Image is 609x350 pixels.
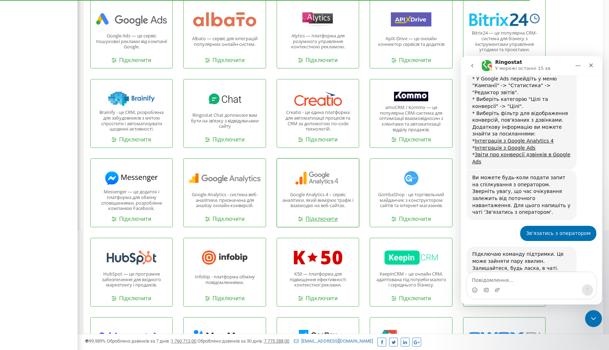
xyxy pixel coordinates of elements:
iframe: Intercom live chat [585,310,602,327]
a: Підключити [298,56,338,65]
a: Підключити [392,56,431,65]
p: ApiX-Drive — це онлайн коннектор сервісів та додатків [375,36,447,47]
u: 7 775 288,00 [264,338,289,344]
a: Підключити [112,56,151,65]
a: Підключити [205,295,245,303]
p: Messenger — це додаток і платформа для обміну сповіщеннями, розроблене компанією Facebook. [96,189,167,211]
p: Bitrix24 — це популярна CRM-система для бізнесу з інструментами управління угодами та проєктами. [469,30,540,52]
p: K50 — платформа для підвищення ефективності контекстної реклами. [282,271,353,288]
p: Creatio - це єдина платформа для автоматизації процесів та CRM за допомогою no-code технологій. [282,110,353,132]
p: HubSpot — це програмне забезпечення для вхідного маркетингу і продажів. [96,271,167,288]
p: Alytics — платформа для розумного управління контекстною рекламою. [282,33,353,50]
span: Оброблено дзвінків за 30 днів : [197,338,289,344]
u: 1 760 712,00 [171,338,196,344]
iframe: Intercom live chat [461,56,602,304]
span: Оброблено дзвінків за 7 днів : [107,338,196,344]
a: Підключити [392,215,431,223]
p: Infobip - платформа обміну повідомленнями. [189,274,260,285]
a: Підключити [205,56,245,65]
a: [EMAIL_ADDRESS][DOMAIN_NAME] [294,338,373,344]
p: Google Ads — це сервіс пошукової реклами від компанії Google. [96,33,167,50]
p: Ringostat Chat допоможе вам бути на звʼязку з відвідувачами сайту [189,113,260,129]
p: amoCRM / Kommo — це популярна CRM-система для оптимізації взаємовідносин з клієнтами та автоматиз... [375,105,447,132]
p: KeepinCRM – це онлайн CRM, адаптована під потреби малого і середнього бізнесу. [375,271,447,288]
a: Підключити [298,215,338,223]
a: Підключити [392,136,431,144]
a: Підключити [205,215,245,223]
p: GombaShop - це торгівельний майданчик з конструктором сайтів та інтернет-магазинів. [375,192,447,209]
p: Brainify - це CRM, розроблена для забудовників з метою спростити і автоматизувати щоденні активно... [96,110,167,132]
a: Підключити [298,136,338,144]
a: Підключити [392,295,431,303]
a: Підключити [298,295,338,303]
span: 99,989% [85,338,106,344]
a: Підключити [112,136,151,144]
p: Google Analytics - система веб-аналітики, призначена для аналізу онлайн-конверсій. [189,192,260,209]
a: Підключити [112,215,151,223]
p: Albato — сервіс для інтеграцій популярних онлайн-систем. [189,36,260,47]
p: Google Analytics 4 – сервіс аналітики, який вимірює трафік і взаємодію на веб-сайтах. [282,192,353,209]
a: Підключити [112,295,151,303]
a: Підключити [205,136,245,144]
